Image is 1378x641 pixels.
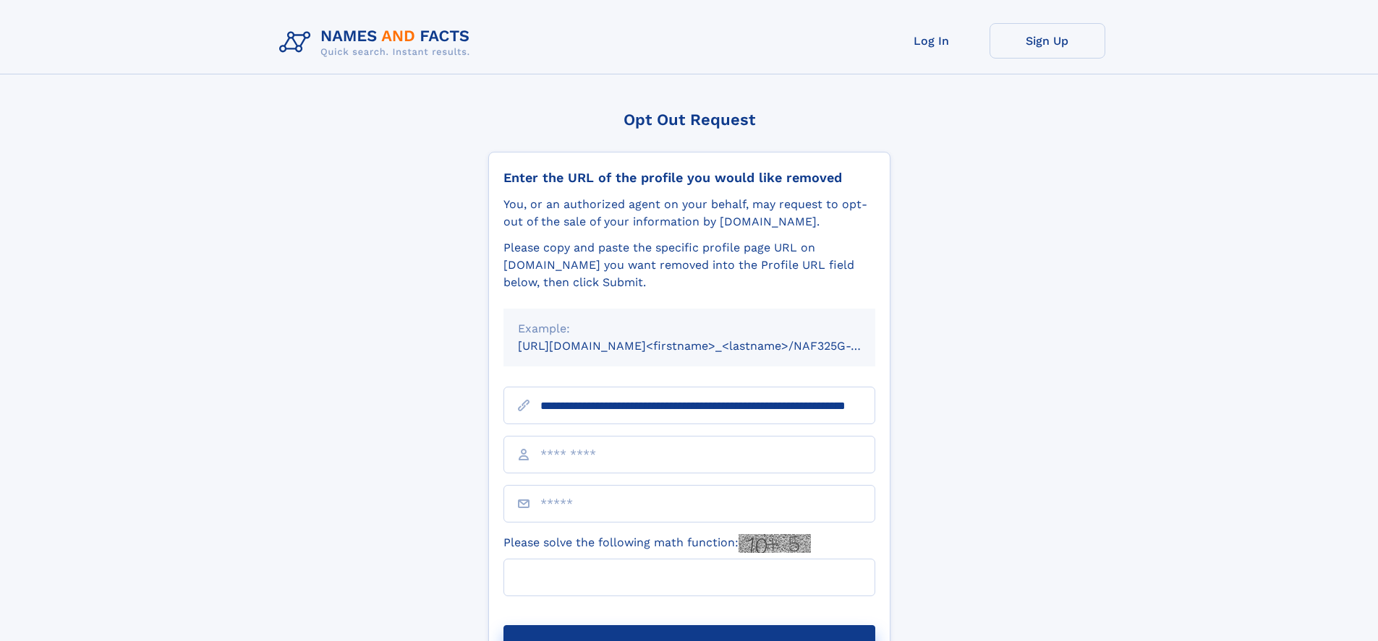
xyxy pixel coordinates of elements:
div: Please copy and paste the specific profile page URL on [DOMAIN_NAME] you want removed into the Pr... [503,239,875,291]
div: Opt Out Request [488,111,890,129]
a: Log In [874,23,990,59]
div: Example: [518,320,861,337]
a: Sign Up [990,23,1105,59]
label: Please solve the following math function: [503,534,811,553]
div: Enter the URL of the profile you would like removed [503,170,875,186]
img: Logo Names and Facts [273,23,482,62]
div: You, or an authorized agent on your behalf, may request to opt-out of the sale of your informatio... [503,196,875,231]
small: [URL][DOMAIN_NAME]<firstname>_<lastname>/NAF325G-xxxxxxxx [518,339,903,353]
